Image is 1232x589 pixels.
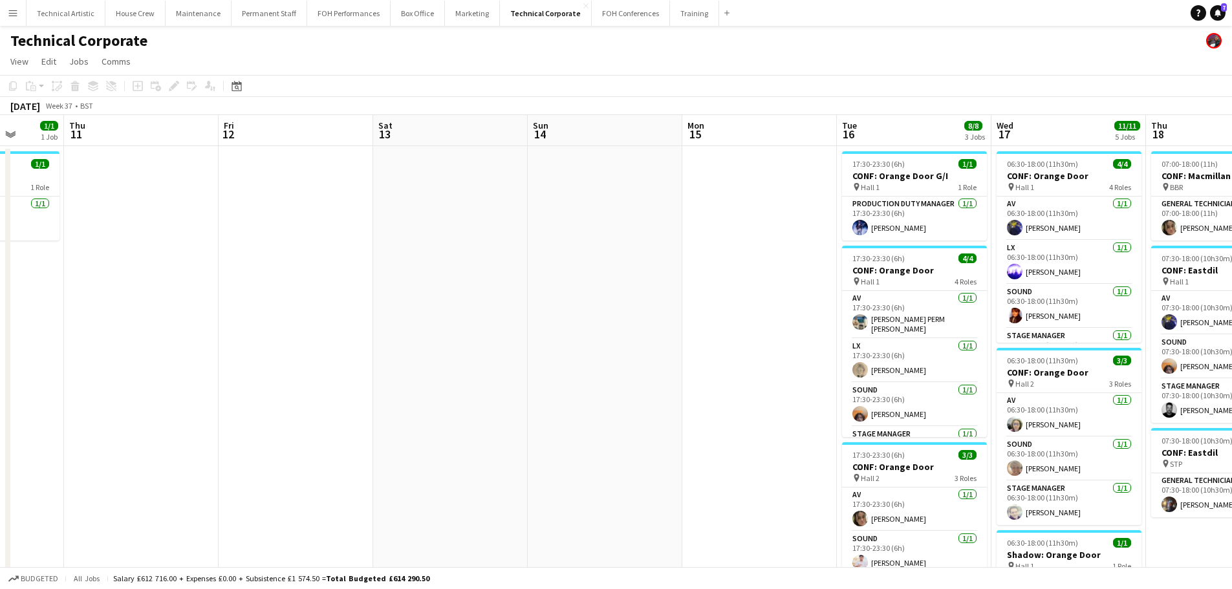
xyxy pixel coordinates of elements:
button: Marketing [445,1,500,26]
h3: CONF: Orange Door G/I [842,170,987,182]
span: 1 Role [1112,561,1131,571]
button: House Crew [105,1,166,26]
span: Budgeted [21,574,58,583]
span: BBR [1170,182,1183,192]
span: 4/4 [958,253,977,263]
div: BST [80,101,93,111]
span: 13 [376,127,393,142]
button: Permanent Staff [232,1,307,26]
app-card-role: Stage Manager1/1 [842,427,987,471]
span: Hall 2 [861,473,880,483]
span: Total Budgeted £614 290.50 [326,573,429,583]
a: View [5,53,34,70]
app-card-role: Sound1/117:30-23:30 (6h)[PERSON_NAME] [842,531,987,575]
app-card-role: Sound1/106:30-18:00 (11h30m)[PERSON_NAME] [997,284,1141,328]
span: Hall 1 [1015,182,1034,192]
app-job-card: 06:30-18:00 (11h30m)4/4CONF: Orange Door Hall 14 RolesAV1/106:30-18:00 (11h30m)[PERSON_NAME]LX1/1... [997,151,1141,343]
span: Fri [224,120,234,131]
span: 07:00-18:00 (11h) [1162,159,1218,169]
span: 18 [1149,127,1167,142]
span: Wed [997,120,1013,131]
span: 4 Roles [955,277,977,286]
span: 8/8 [964,121,982,131]
app-user-avatar: Zubair PERM Dhalla [1206,33,1222,48]
span: 7 [1221,3,1227,12]
div: 17:30-23:30 (6h)4/4CONF: Orange Door Hall 14 RolesAV1/117:30-23:30 (6h)[PERSON_NAME] PERM [PERSON... [842,246,987,437]
span: Jobs [69,56,89,67]
span: 3 Roles [1109,379,1131,389]
div: 5 Jobs [1115,132,1140,142]
span: 06:30-18:00 (11h30m) [1007,159,1078,169]
span: Mon [687,120,704,131]
h1: Technical Corporate [10,31,147,50]
div: 3 Jobs [965,132,985,142]
span: 06:30-18:00 (11h30m) [1007,538,1078,548]
span: 15 [686,127,704,142]
app-card-role: Sound1/106:30-18:00 (11h30m)[PERSON_NAME] [997,437,1141,481]
app-card-role: AV1/117:30-23:30 (6h)[PERSON_NAME] PERM [PERSON_NAME] [842,291,987,339]
span: Thu [1151,120,1167,131]
span: 11 [67,127,85,142]
span: 11/11 [1114,121,1140,131]
span: Hall 2 [1015,379,1034,389]
button: Budgeted [6,572,60,586]
app-card-role: AV1/106:30-18:00 (11h30m)[PERSON_NAME] [997,197,1141,241]
span: All jobs [71,573,102,583]
span: 17:30-23:30 (6h) [852,253,905,263]
span: Week 37 [43,101,75,111]
span: 17:30-23:30 (6h) [852,159,905,169]
span: Hall 1 [861,182,880,192]
span: 1/1 [1113,538,1131,548]
div: 1 Job [41,132,58,142]
button: Maintenance [166,1,232,26]
a: 7 [1210,5,1226,21]
span: STP [1170,459,1182,469]
span: 3/3 [958,450,977,460]
span: Thu [69,120,85,131]
a: Jobs [64,53,94,70]
span: 17:30-23:30 (6h) [852,450,905,460]
span: 1 Role [958,182,977,192]
span: 3 Roles [955,473,977,483]
h3: CONF: Orange Door [997,367,1141,378]
h3: CONF: Orange Door [842,264,987,276]
button: FOH Conferences [592,1,670,26]
h3: CONF: Orange Door [997,170,1141,182]
span: 1/1 [31,159,49,169]
div: Salary £612 716.00 + Expenses £0.00 + Subsistence £1 574.50 = [113,573,429,583]
app-card-role: Sound1/117:30-23:30 (6h)[PERSON_NAME] [842,383,987,427]
button: Box Office [391,1,445,26]
button: Training [670,1,719,26]
app-job-card: 06:30-18:00 (11h30m)3/3CONF: Orange Door Hall 23 RolesAV1/106:30-18:00 (11h30m)[PERSON_NAME]Sound... [997,348,1141,525]
span: 1 Role [30,182,49,192]
span: 4 Roles [1109,182,1131,192]
div: [DATE] [10,100,40,112]
a: Edit [36,53,61,70]
a: Comms [96,53,136,70]
span: Hall 1 [861,277,880,286]
span: Sat [378,120,393,131]
span: 06:30-18:00 (11h30m) [1007,356,1078,365]
span: Edit [41,56,56,67]
h3: CONF: Orange Door [842,461,987,473]
app-card-role: Stage Manager1/106:30-18:00 (11h30m)[PERSON_NAME] [997,481,1141,525]
span: 17 [995,127,1013,142]
span: View [10,56,28,67]
span: Tue [842,120,857,131]
app-card-role: Stage Manager1/106:30-18:00 (11h30m) [997,328,1141,372]
span: Sun [533,120,548,131]
span: 12 [222,127,234,142]
span: Comms [102,56,131,67]
app-card-role: LX1/106:30-18:00 (11h30m)[PERSON_NAME] [997,241,1141,284]
app-card-role: LX1/117:30-23:30 (6h)[PERSON_NAME] [842,339,987,383]
button: Technical Artistic [27,1,105,26]
span: Hall 1 [1170,277,1189,286]
span: 4/4 [1113,159,1131,169]
app-card-role: AV1/117:30-23:30 (6h)[PERSON_NAME] [842,487,987,531]
h3: Shadow: Orange Door [997,549,1141,561]
span: 3/3 [1113,356,1131,365]
app-job-card: 17:30-23:30 (6h)1/1CONF: Orange Door G/I Hall 11 RoleProduction Duty Manager1/117:30-23:30 (6h)[P... [842,151,987,241]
